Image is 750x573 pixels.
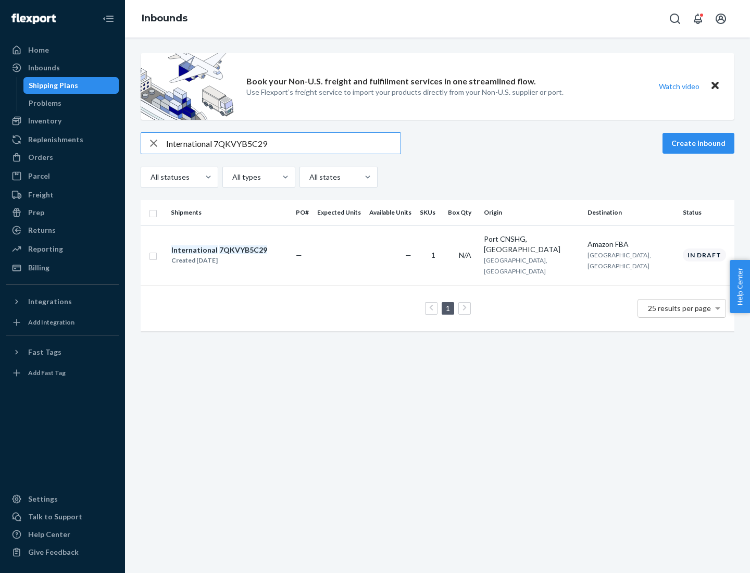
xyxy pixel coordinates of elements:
[246,76,536,88] p: Book your Non-U.S. freight and fulfillment services in one streamlined flow.
[480,200,583,225] th: Origin
[6,149,119,166] a: Orders
[28,547,79,557] div: Give Feedback
[730,260,750,313] button: Help Center
[28,494,58,504] div: Settings
[6,293,119,310] button: Integrations
[6,491,119,507] a: Settings
[6,113,119,129] a: Inventory
[6,544,119,560] button: Give Feedback
[292,200,313,225] th: PO#
[662,133,734,154] button: Create inbound
[6,59,119,76] a: Inbounds
[665,8,685,29] button: Open Search Box
[6,168,119,184] a: Parcel
[6,259,119,276] a: Billing
[167,200,292,225] th: Shipments
[133,4,196,34] ol: breadcrumbs
[6,314,119,331] a: Add Integration
[28,318,74,327] div: Add Integration
[231,172,232,182] input: All types
[652,79,706,94] button: Watch video
[28,225,56,235] div: Returns
[246,87,564,97] p: Use Flexport’s freight service to import your products directly from your Non-U.S. supplier or port.
[28,529,70,540] div: Help Center
[6,42,119,58] a: Home
[484,234,579,255] div: Port CNSHG, [GEOGRAPHIC_DATA]
[149,172,151,182] input: All statuses
[6,241,119,257] a: Reporting
[171,245,218,254] em: International
[28,296,72,307] div: Integrations
[459,251,471,259] span: N/A
[6,526,119,543] a: Help Center
[11,14,56,24] img: Flexport logo
[710,8,731,29] button: Open account menu
[6,186,119,203] a: Freight
[28,244,63,254] div: Reporting
[583,200,679,225] th: Destination
[587,251,651,270] span: [GEOGRAPHIC_DATA], [GEOGRAPHIC_DATA]
[405,251,411,259] span: —
[6,344,119,360] button: Fast Tags
[431,251,435,259] span: 1
[171,255,267,266] div: Created [DATE]
[166,133,401,154] input: Search inbounds by name, destination, msku...
[28,152,53,163] div: Orders
[28,45,49,55] div: Home
[23,77,119,94] a: Shipping Plans
[313,200,365,225] th: Expected Units
[648,304,711,313] span: 25 results per page
[587,239,674,250] div: Amazon FBA
[28,116,61,126] div: Inventory
[6,222,119,239] a: Returns
[28,263,49,273] div: Billing
[219,245,267,254] em: 7QKVYB5C29
[28,134,83,145] div: Replenishments
[29,98,61,108] div: Problems
[484,256,547,275] span: [GEOGRAPHIC_DATA], [GEOGRAPHIC_DATA]
[28,207,44,218] div: Prep
[29,80,78,91] div: Shipping Plans
[28,347,61,357] div: Fast Tags
[687,8,708,29] button: Open notifications
[444,200,480,225] th: Box Qty
[444,304,452,313] a: Page 1 is your current page
[28,171,50,181] div: Parcel
[28,368,66,377] div: Add Fast Tag
[308,172,309,182] input: All states
[683,248,726,261] div: In draft
[28,63,60,73] div: Inbounds
[296,251,302,259] span: —
[6,508,119,525] a: Talk to Support
[142,13,187,24] a: Inbounds
[365,200,416,225] th: Available Units
[98,8,119,29] button: Close Navigation
[679,200,734,225] th: Status
[28,512,82,522] div: Talk to Support
[416,200,444,225] th: SKUs
[6,365,119,381] a: Add Fast Tag
[708,79,722,94] button: Close
[23,95,119,111] a: Problems
[28,190,54,200] div: Freight
[6,131,119,148] a: Replenishments
[6,204,119,221] a: Prep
